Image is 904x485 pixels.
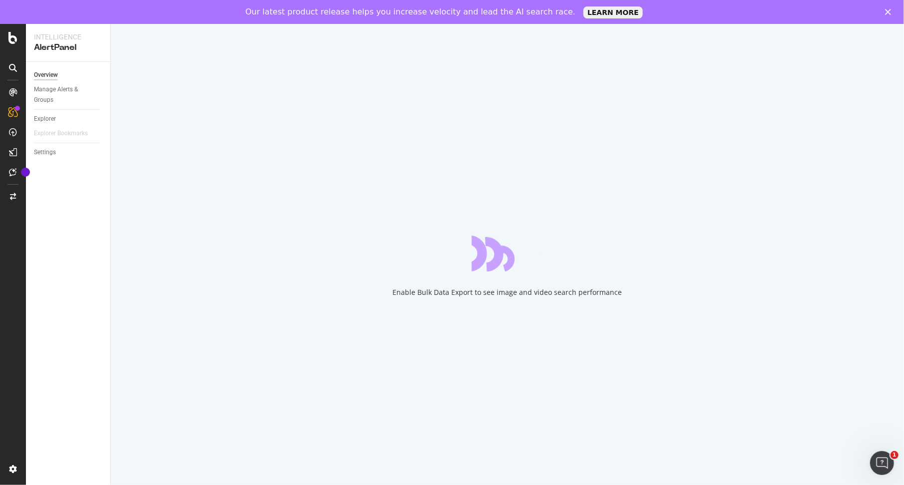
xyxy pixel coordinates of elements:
div: Manage Alerts & Groups [34,84,94,105]
a: LEARN MORE [583,6,643,18]
a: Explorer [34,114,103,124]
div: Tooltip anchor [21,168,30,177]
span: 1 [891,451,899,459]
iframe: Intercom live chat [870,451,894,475]
div: Settings [34,147,56,158]
div: Our latest product release helps you increase velocity and lead the AI search race. [245,7,575,17]
div: Overview [34,70,58,80]
div: Explorer Bookmarks [34,128,88,139]
div: animation [472,236,543,271]
a: Settings [34,147,103,158]
div: Enable Bulk Data Export to see image and video search performance [393,287,622,297]
div: Explorer [34,114,56,124]
div: Intelligence [34,32,102,42]
div: Close [885,9,895,15]
a: Overview [34,70,103,80]
a: Explorer Bookmarks [34,128,98,139]
a: Manage Alerts & Groups [34,84,103,105]
div: AlertPanel [34,42,102,53]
